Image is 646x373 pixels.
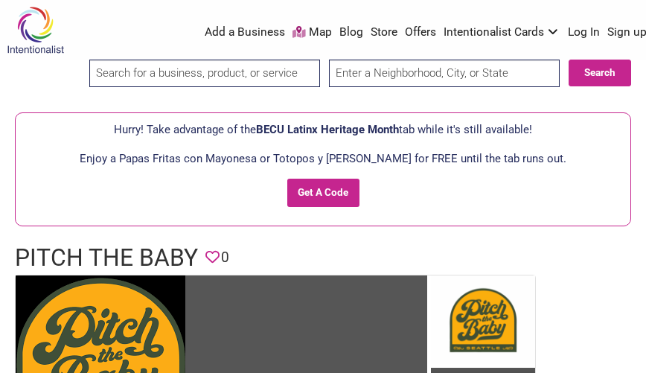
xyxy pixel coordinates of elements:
span: 0 [221,247,229,269]
p: Enjoy a Papas Fritas con Mayonesa or Totopos y [PERSON_NAME] for FREE until the tab runs out. [23,150,623,168]
a: Offers [405,25,436,41]
p: Hurry! Take advantage of the tab while it's still available! [23,121,623,138]
input: Get A Code [287,179,359,207]
a: Store [371,25,397,41]
a: Intentionalist Cards [444,25,561,41]
h1: Pitch The Baby [15,241,198,275]
a: Blog [339,25,363,41]
button: Search [569,60,631,86]
a: Map [292,25,332,41]
a: Log In [568,25,600,41]
input: Search for a business, product, or service [89,60,320,87]
input: Enter a Neighborhood, City, or State [329,60,560,87]
a: Add a Business [205,25,285,41]
span: BECU Latinx Heritage Month [256,123,399,136]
